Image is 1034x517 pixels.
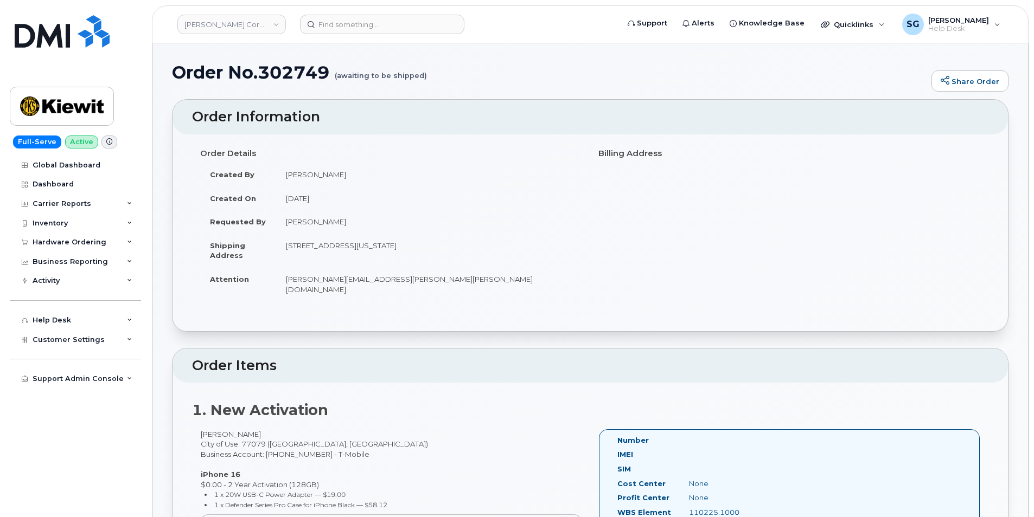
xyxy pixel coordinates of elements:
td: [PERSON_NAME] [276,163,582,186]
small: 1 x 20W USB-C Power Adapter — $19.00 [214,490,346,499]
td: [PERSON_NAME][EMAIL_ADDRESS][PERSON_NAME][PERSON_NAME][DOMAIN_NAME] [276,267,582,301]
a: Share Order [931,70,1009,92]
small: (awaiting to be shipped) [335,63,427,80]
h2: Order Items [192,358,988,373]
label: Profit Center [617,493,669,503]
strong: iPhone 16 [201,470,240,479]
td: [STREET_ADDRESS][US_STATE] [276,234,582,267]
strong: 1. New Activation [192,401,328,419]
label: SIM [617,464,631,474]
td: [PERSON_NAME] [276,210,582,234]
strong: Requested By [210,217,266,226]
small: 1 x Defender Series Pro Case for iPhone Black — $58.12 [214,501,387,509]
label: IMEI [617,449,633,460]
h2: Order Information [192,109,988,125]
iframe: Messenger Launcher [987,470,1026,509]
strong: Shipping Address [210,241,245,260]
td: [DATE] [276,186,582,210]
label: Cost Center [617,479,666,489]
strong: Created On [210,194,256,203]
div: None [681,493,781,503]
div: None [681,479,781,489]
h4: Billing Address [598,149,980,158]
label: Number [617,435,649,445]
strong: Created By [210,170,254,179]
strong: Attention [210,275,249,283]
h4: Order Details [200,149,582,158]
h1: Order No.302749 [172,63,926,82]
